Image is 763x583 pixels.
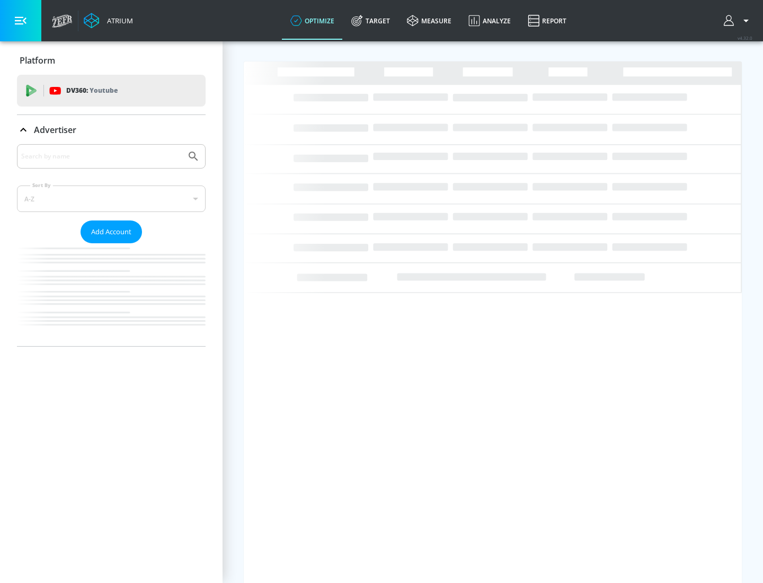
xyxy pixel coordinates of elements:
p: DV360: [66,85,118,96]
div: Atrium [103,16,133,25]
a: optimize [282,2,343,40]
p: Youtube [90,85,118,96]
p: Platform [20,55,55,66]
a: Target [343,2,398,40]
a: Analyze [460,2,519,40]
span: Add Account [91,226,131,238]
div: Platform [17,46,206,75]
label: Sort By [30,182,53,189]
a: Atrium [84,13,133,29]
a: measure [398,2,460,40]
div: A-Z [17,185,206,212]
button: Add Account [81,220,142,243]
div: DV360: Youtube [17,75,206,107]
a: Report [519,2,575,40]
p: Advertiser [34,124,76,136]
nav: list of Advertiser [17,243,206,346]
div: Advertiser [17,115,206,145]
input: Search by name [21,149,182,163]
span: v 4.32.0 [738,35,752,41]
div: Advertiser [17,144,206,346]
